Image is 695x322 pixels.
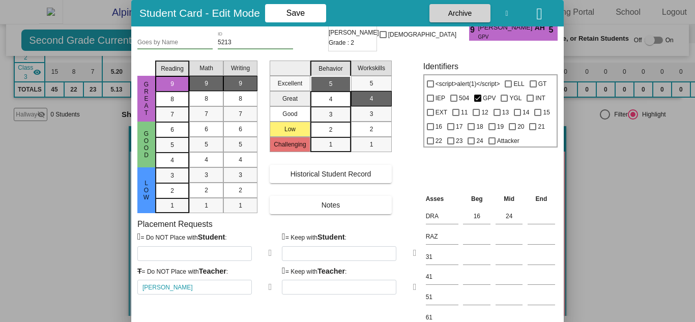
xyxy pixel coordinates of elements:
span: IEP [436,92,445,104]
span: 23 [456,135,462,147]
input: assessment [426,249,458,265]
span: 19 [497,121,504,133]
span: 18 [476,121,483,133]
strong: Student [317,233,345,241]
span: 3 [239,170,242,180]
input: assessment [426,289,458,305]
input: assessment [426,209,458,224]
strong: Student [198,233,225,241]
span: 3 [370,109,373,119]
span: [DEMOGRAPHIC_DATA] [388,28,456,41]
span: 15 [543,106,549,119]
span: 4 [239,155,242,164]
span: Save [286,9,305,17]
input: assessment [426,229,458,244]
label: = Keep with : [282,266,346,277]
span: Historical Student Record [291,170,371,178]
span: 21 [538,121,544,133]
span: Archive [448,9,472,17]
span: 5 [329,79,333,89]
span: 1 [170,201,174,210]
span: 4 [370,94,373,103]
span: GPV [478,33,527,41]
span: [PERSON_NAME] [478,22,534,33]
span: 8 [170,95,174,104]
span: GT [538,78,547,90]
span: 6 [239,125,242,134]
span: 3 [205,170,208,180]
span: Great [142,81,151,116]
span: 14 [523,106,529,119]
th: Mid [493,193,525,204]
span: Behavior [318,64,342,73]
span: 24 [476,135,483,147]
span: 1 [205,201,208,210]
label: Identifiers [423,62,458,71]
span: 1 [239,201,242,210]
input: assessment [426,269,458,284]
th: End [525,193,558,204]
span: 9 [239,79,242,88]
span: <script>alert(1)</script> [436,78,500,90]
span: 5 [549,24,558,36]
span: EXT [436,106,447,119]
span: ELL [513,78,524,90]
span: 5 [239,140,242,149]
button: Archive [429,4,490,22]
label: = Keep with : [282,232,346,243]
span: 5 [205,140,208,149]
span: 5 [170,140,174,150]
span: 22 [436,135,442,147]
button: Notes [270,196,392,214]
input: goes by name [137,39,213,46]
span: 13 [502,106,509,119]
button: Historical Student Record [270,165,392,183]
span: 2 [370,125,373,134]
button: Save [265,4,326,22]
span: AH [535,22,549,33]
span: Grade : 2 [329,38,354,48]
input: Enter ID [218,39,293,46]
span: 4 [329,95,333,104]
span: Good [142,130,151,159]
span: 8 [239,94,242,103]
span: 1 [370,140,373,149]
span: 4 [205,155,208,164]
span: 2 [239,186,242,195]
th: Asses [423,193,461,204]
span: 16 [436,121,442,133]
span: Workskills [358,64,385,73]
span: 7 [170,110,174,119]
span: Reading [161,64,184,73]
span: 6 [205,125,208,134]
span: T [137,267,142,275]
span: 504 [459,92,469,104]
span: 20 [517,121,524,133]
span: Attacker [497,135,519,147]
span: 3 [329,110,333,119]
label: Placement Requests [137,219,213,229]
span: GPV [483,92,496,104]
span: 7 [205,109,208,119]
span: INT [535,92,545,104]
span: 12 [481,106,488,119]
th: Beg [460,193,493,204]
span: 3 [170,171,174,180]
span: 17 [456,121,462,133]
label: = Do NOT Place with : [137,266,228,277]
span: Writing [231,64,250,73]
span: 9 [170,79,174,89]
span: 11 [461,106,468,119]
span: YGL [509,92,522,104]
span: 2 [205,186,208,195]
span: Math [199,64,213,73]
h3: Student Card - Edit Mode [139,7,260,19]
span: 7 [239,109,242,119]
strong: Teacher [317,267,345,275]
span: Low [142,180,151,201]
span: Notes [322,201,340,209]
span: 2 [329,125,333,134]
span: 6 [170,125,174,134]
span: 2 [170,186,174,195]
span: 9 [469,24,478,36]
